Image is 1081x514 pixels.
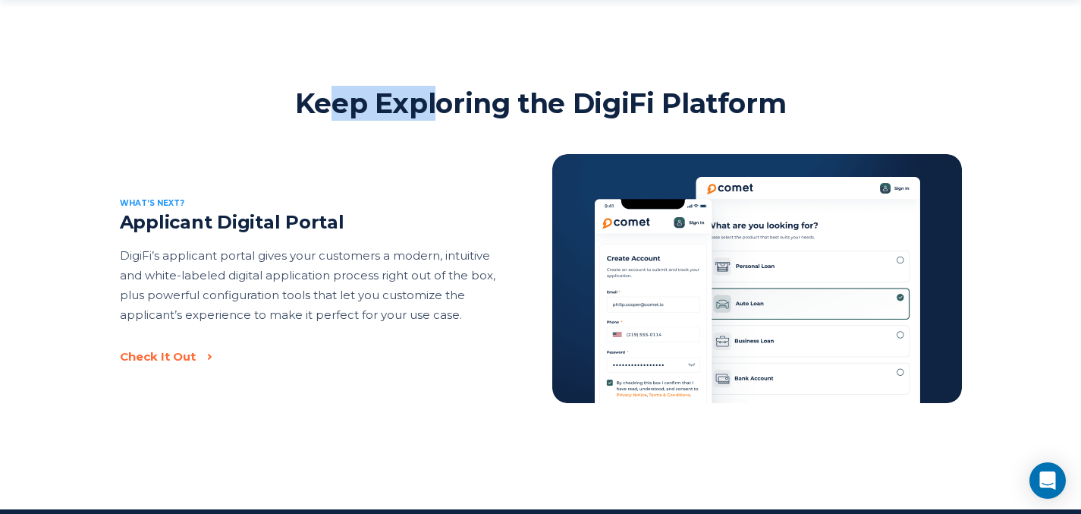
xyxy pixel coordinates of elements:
h2: Keep Exploring the DigiFi Platform [295,86,787,121]
img: Applicant Digital Portal Preview [552,154,962,403]
h2: Applicant Digital Portal [120,211,496,234]
div: Check It Out [120,349,196,364]
div: Open Intercom Messenger [1029,462,1066,499]
div: What’s next? [120,193,496,211]
p: DigiFi’s applicant portal gives your customers a modern, intuitive and white-labeled digital appl... [120,246,496,325]
a: Check It Out [120,349,496,364]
